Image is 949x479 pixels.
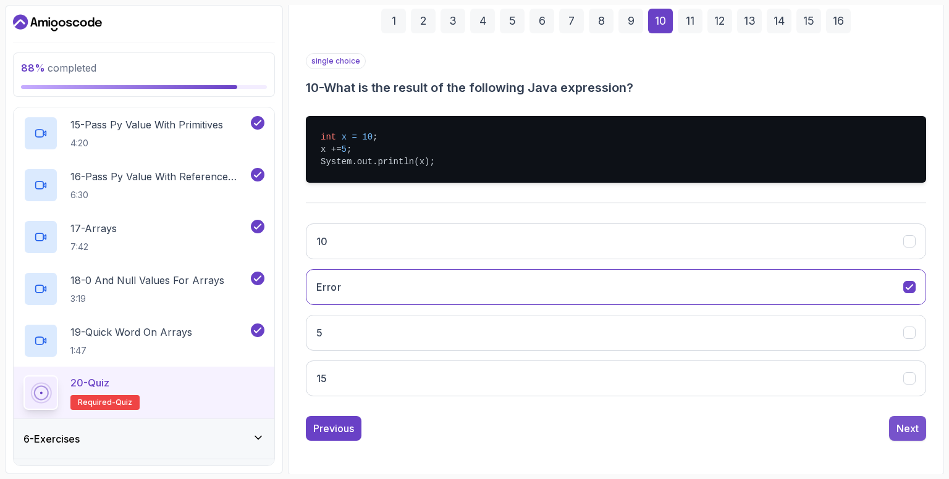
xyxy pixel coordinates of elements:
[23,323,264,358] button: 19-Quick Word On Arrays1:47
[316,234,328,249] h3: 10
[23,272,264,306] button: 18-0 And Null Values For Arrays3:19
[342,132,347,142] span: x
[737,9,762,33] div: 13
[70,117,223,132] p: 15 - Pass Py Value With Primitives
[23,116,264,151] button: 15-Pass Py Value With Primitives4:20
[342,144,347,154] span: 5
[70,241,117,253] p: 7:42
[116,398,132,407] span: quiz
[313,421,354,436] div: Previous
[306,223,926,259] button: 10
[678,9,702,33] div: 11
[316,371,327,386] h3: 15
[306,315,926,351] button: 5
[826,9,851,33] div: 16
[70,137,223,149] p: 4:20
[23,375,264,410] button: 20-QuizRequired-quiz
[23,220,264,254] button: 17-Arrays7:42
[70,221,117,236] p: 17 - Arrays
[13,13,102,33] a: Dashboard
[306,416,361,441] button: Previous
[411,9,436,33] div: 2
[21,62,45,74] span: 88 %
[306,360,926,396] button: 15
[381,9,406,33] div: 1
[70,169,248,184] p: 16 - Pass Py Value With Reference Types
[23,168,264,202] button: 16-Pass Py Value With Reference Types6:30
[70,344,192,357] p: 1:47
[648,9,673,33] div: 10
[352,132,356,142] span: =
[70,325,192,339] p: 19 - Quick Word On Arrays
[618,9,643,33] div: 9
[23,431,80,446] h3: 6 - Exercises
[70,189,248,201] p: 6:30
[767,9,791,33] div: 14
[441,9,465,33] div: 3
[306,269,926,305] button: Error
[306,79,926,96] h3: 10 - What is the result of the following Java expression?
[362,132,373,142] span: 10
[559,9,584,33] div: 7
[70,273,224,288] p: 18 - 0 And Null Values For Arrays
[796,9,821,33] div: 15
[306,116,926,183] pre: ; x += ; System.out.println(x);
[70,375,109,390] p: 20 - Quiz
[470,9,495,33] div: 4
[316,325,323,340] h3: 5
[316,280,341,294] h3: Error
[70,293,224,305] p: 3:19
[889,416,926,441] button: Next
[321,132,336,142] span: int
[589,9,614,33] div: 8
[21,62,96,74] span: completed
[896,421,919,436] div: Next
[14,419,274,459] button: 6-Exercises
[78,398,116,407] span: Required-
[500,9,525,33] div: 5
[529,9,554,33] div: 6
[707,9,732,33] div: 12
[306,53,366,69] p: single choice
